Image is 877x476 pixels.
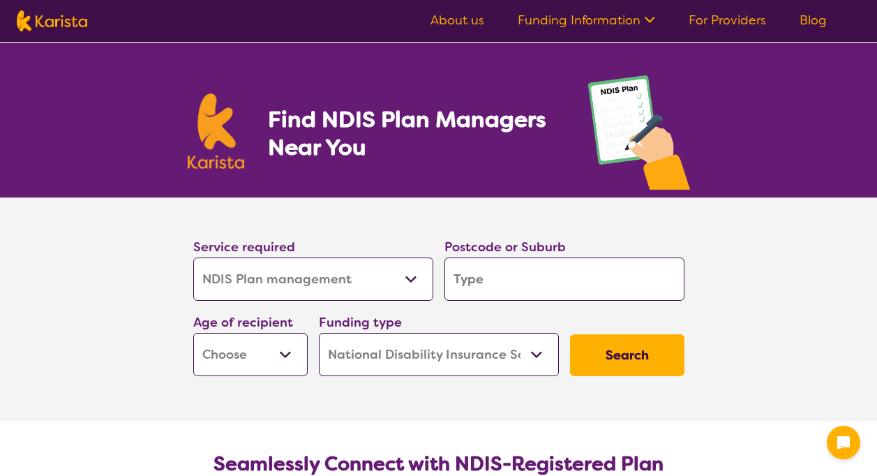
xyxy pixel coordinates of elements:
[193,314,293,331] label: Age of recipient
[268,105,560,161] h1: Find NDIS Plan Managers Near You
[193,239,295,255] label: Service required
[588,75,690,198] img: plan-management
[430,12,484,29] a: About us
[319,314,402,331] label: Funding type
[518,12,655,29] a: Funding Information
[444,239,566,255] label: Postcode or Suburb
[570,334,684,376] button: Search
[17,10,87,31] img: Karista logo
[188,94,245,169] img: Karista logo
[800,12,827,29] a: Blog
[689,12,766,29] a: For Providers
[444,258,684,301] input: Type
